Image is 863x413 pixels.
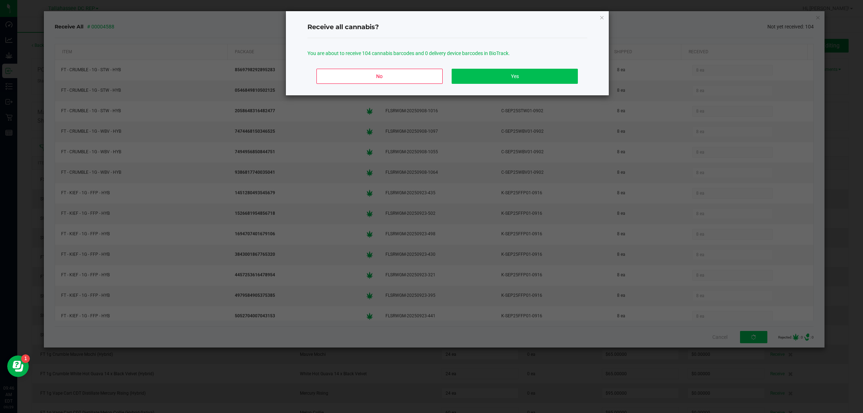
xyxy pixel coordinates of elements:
h4: Receive all cannabis? [307,23,587,32]
button: Close [599,13,604,22]
iframe: Resource center unread badge [21,354,30,363]
p: You are about to receive 104 cannabis barcodes and 0 delivery device barcodes in BioTrack. [307,50,587,57]
iframe: Resource center [7,355,29,377]
button: No [316,69,442,84]
button: Yes [452,69,577,84]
